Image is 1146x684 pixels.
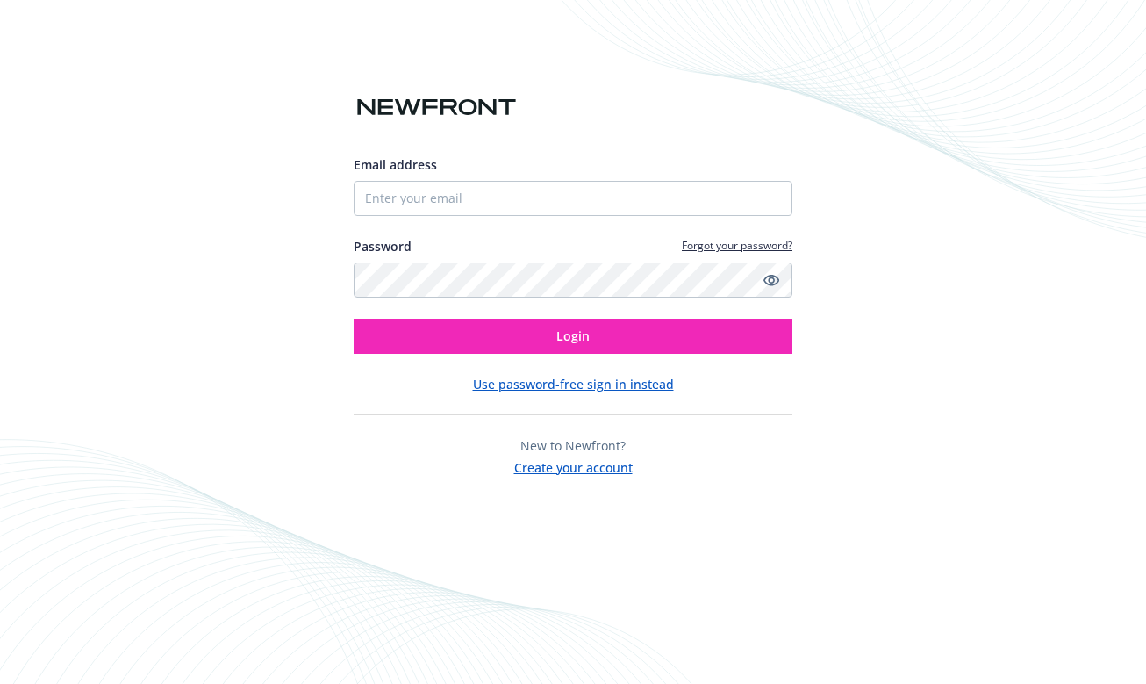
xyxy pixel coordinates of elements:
[354,156,437,173] span: Email address
[514,455,633,477] button: Create your account
[354,237,412,256] label: Password
[682,238,792,253] a: Forgot your password?
[354,181,792,216] input: Enter your email
[354,319,792,354] button: Login
[520,437,626,454] span: New to Newfront?
[354,263,792,298] input: Enter your password
[761,270,782,291] a: Show password
[354,92,519,123] img: Newfront logo
[556,328,590,344] span: Login
[473,375,674,393] button: Use password-free sign in instead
